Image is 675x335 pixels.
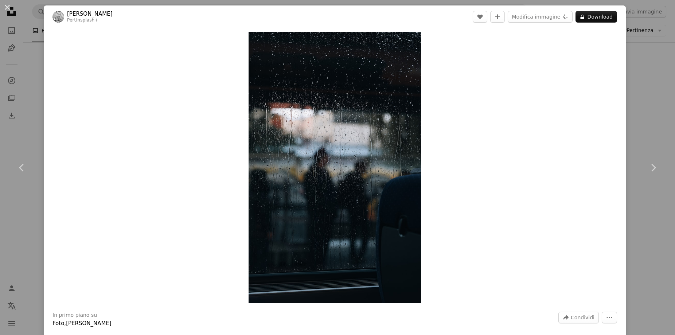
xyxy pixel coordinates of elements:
button: Aggiungi alla Collezione [490,11,505,23]
button: Mi piace [473,11,487,23]
button: Altre azioni [602,312,617,323]
a: Avanti [631,133,675,203]
span: , [64,320,66,327]
h3: In primo piano su [52,312,97,319]
div: Per [67,17,113,23]
a: [PERSON_NAME] [66,320,112,327]
button: Download [575,11,617,23]
button: Ingrandisci questa immagine [249,32,421,303]
button: Condividi questa immagine [558,312,599,323]
a: Foto [52,320,64,327]
img: Vai al profilo di Georgi Kalaydzhiev [52,11,64,23]
span: Condividi [571,312,594,323]
a: [PERSON_NAME] [67,10,113,17]
img: una vista di un camion attraverso un finestrino [249,32,421,303]
a: Unsplash+ [74,17,98,23]
button: Modifica immagine [508,11,573,23]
